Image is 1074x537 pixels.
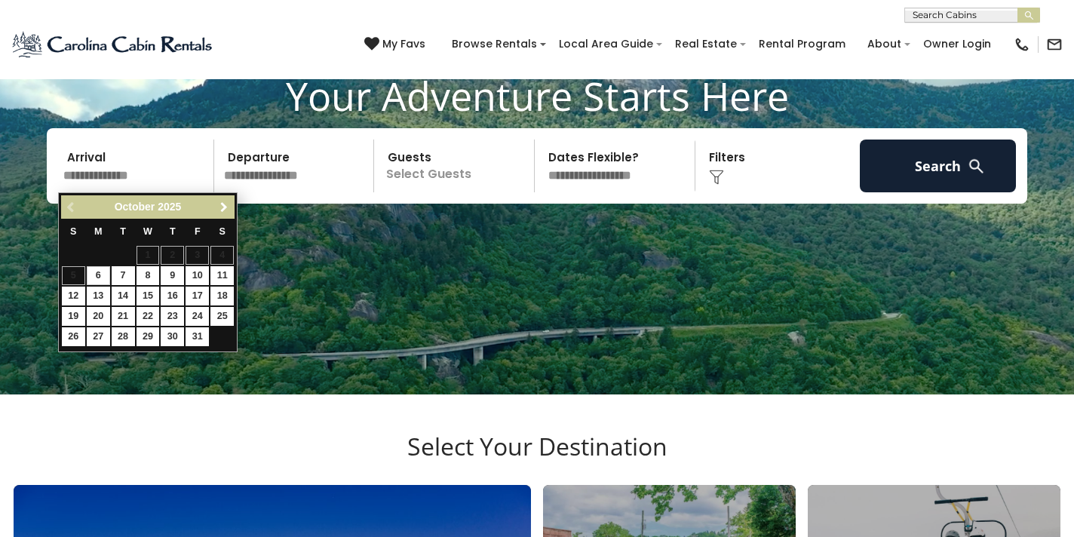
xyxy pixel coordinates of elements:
[87,327,110,346] a: 27
[112,287,135,305] a: 14
[364,36,429,53] a: My Favs
[11,72,1063,119] h1: Your Adventure Starts Here
[1014,36,1030,53] img: phone-regular-black.png
[62,307,85,326] a: 19
[214,198,233,216] a: Next
[210,266,234,285] a: 11
[137,327,160,346] a: 29
[161,307,184,326] a: 23
[87,287,110,305] a: 13
[87,266,110,285] a: 6
[137,307,160,326] a: 22
[87,307,110,326] a: 20
[158,201,181,213] span: 2025
[62,287,85,305] a: 12
[382,36,425,52] span: My Favs
[186,327,209,346] a: 31
[112,327,135,346] a: 28
[967,157,986,176] img: search-regular-white.png
[751,32,853,56] a: Rental Program
[161,266,184,285] a: 9
[186,307,209,326] a: 24
[11,432,1063,485] h3: Select Your Destination
[1046,36,1063,53] img: mail-regular-black.png
[667,32,744,56] a: Real Estate
[210,287,234,305] a: 18
[186,266,209,285] a: 10
[860,140,1016,192] button: Search
[195,226,201,237] span: Friday
[120,226,126,237] span: Tuesday
[170,226,176,237] span: Thursday
[115,201,155,213] span: October
[551,32,661,56] a: Local Area Guide
[137,266,160,285] a: 8
[916,32,999,56] a: Owner Login
[62,327,85,346] a: 26
[161,327,184,346] a: 30
[444,32,545,56] a: Browse Rentals
[709,170,724,185] img: filter--v1.png
[860,32,909,56] a: About
[210,307,234,326] a: 25
[70,226,76,237] span: Sunday
[11,29,215,60] img: Blue-2.png
[143,226,152,237] span: Wednesday
[379,140,534,192] p: Select Guests
[161,287,184,305] a: 16
[186,287,209,305] a: 17
[112,266,135,285] a: 7
[112,307,135,326] a: 21
[94,226,103,237] span: Monday
[218,201,230,213] span: Next
[137,287,160,305] a: 15
[219,226,226,237] span: Saturday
